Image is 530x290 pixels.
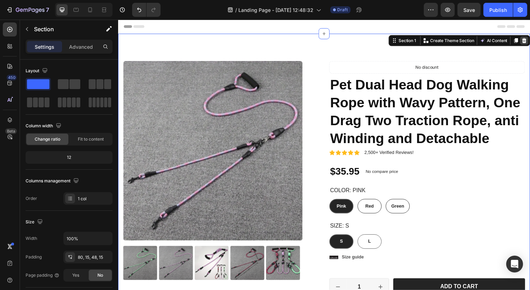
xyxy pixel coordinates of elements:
div: Column width [26,121,63,131]
button: AI Content [368,17,399,26]
img: Pet Dual Head Dog Walking Rope with Wavy Pattern, One Drag Two Traction Rope, anti Winding and De... [5,231,40,266]
div: Order [26,195,37,202]
p: Size guide [228,240,251,245]
h1: Pet Dual Head Dog Walking Rope with Wavy Pattern, One Drag Two Traction Rope, anti Winding and De... [216,56,415,131]
p: No discount [304,46,327,52]
p: Advanced [69,43,93,50]
span: Fit to content [78,136,104,142]
div: Undo/Redo [132,3,161,17]
div: Page padding [26,272,60,278]
div: Add to cart [329,269,367,276]
div: Layout [26,66,49,76]
p: 2,500+ Verified Reviews! [251,133,301,139]
input: Auto [64,232,112,245]
button: Publish [483,3,513,17]
div: Columns management [26,176,80,186]
iframe: To enrich screen reader interactions, please activate Accessibility in Grammarly extension settings [118,20,530,290]
div: Padding [26,254,42,260]
div: Width [26,235,37,242]
p: Settings [35,43,54,50]
input: quantity [233,264,259,281]
button: 7 [3,3,52,17]
span: Landing Page - [DATE] 12:48:32 [238,6,313,14]
span: Yes [72,272,79,278]
legend: Size: S [216,206,236,215]
span: No [97,272,103,278]
span: Change ratio [35,136,60,142]
p: 7 [46,6,49,14]
div: 12 [27,153,111,162]
div: Open Intercom Messenger [506,256,523,272]
span: L [255,223,258,229]
div: 1 col [78,196,111,202]
button: Add to cart [281,264,415,281]
span: / [235,6,237,14]
span: Pink [223,188,232,193]
button: increment [259,264,276,281]
button: decrement [216,264,233,281]
div: 80, 15, 48, 15 [78,254,111,261]
span: Red [252,188,261,193]
span: Draft [337,7,348,13]
span: Save [463,7,475,13]
div: $35.95 [216,148,247,162]
div: Section 1 [285,18,306,25]
div: Publish [489,6,507,14]
div: Size [26,217,44,227]
p: Section [34,25,91,33]
p: No compare price [253,153,286,157]
div: 450 [7,75,17,80]
button: Save [457,3,481,17]
legend: Color: Pink [216,170,253,179]
span: S [226,223,230,229]
span: Green [279,188,292,193]
p: Create Theme Section [319,18,363,25]
img: Pet Dual Head Dog Walking Rope with Wavy Pattern, One Drag Two Traction Rope, anti Winding and De... [151,231,186,266]
div: Beta [5,128,17,134]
